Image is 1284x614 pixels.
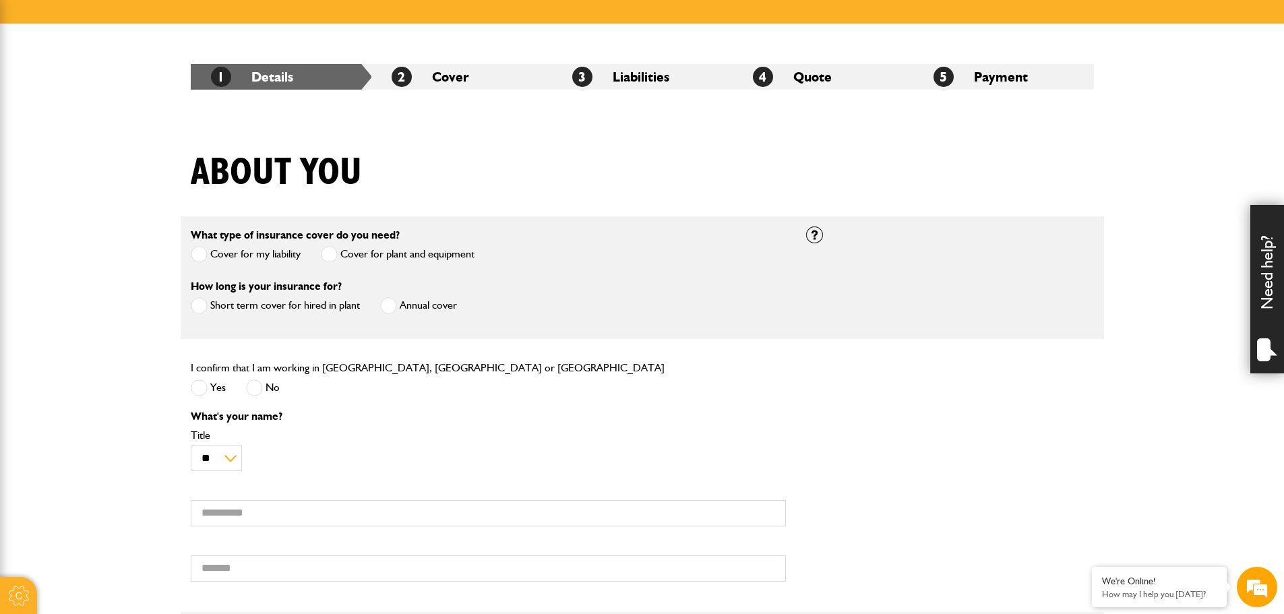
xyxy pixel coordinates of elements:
span: 5 [934,67,954,87]
div: We're Online! [1102,576,1217,587]
li: Payment [913,64,1094,90]
label: Cover for plant and equipment [321,246,475,263]
span: 2 [392,67,412,87]
label: Yes [191,379,226,396]
label: I confirm that I am working in [GEOGRAPHIC_DATA], [GEOGRAPHIC_DATA] or [GEOGRAPHIC_DATA] [191,363,665,373]
div: Need help? [1250,205,1284,373]
span: 4 [753,67,773,87]
label: No [246,379,280,396]
li: Details [191,64,371,90]
label: What type of insurance cover do you need? [191,230,400,241]
p: What's your name? [191,411,786,422]
label: Cover for my liability [191,246,301,263]
label: How long is your insurance for? [191,281,342,292]
span: 3 [572,67,592,87]
label: Annual cover [380,297,457,314]
li: Cover [371,64,552,90]
li: Quote [733,64,913,90]
h1: About you [191,150,362,195]
li: Liabilities [552,64,733,90]
span: 1 [211,67,231,87]
p: How may I help you today? [1102,589,1217,599]
label: Title [191,430,786,441]
label: Short term cover for hired in plant [191,297,360,314]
